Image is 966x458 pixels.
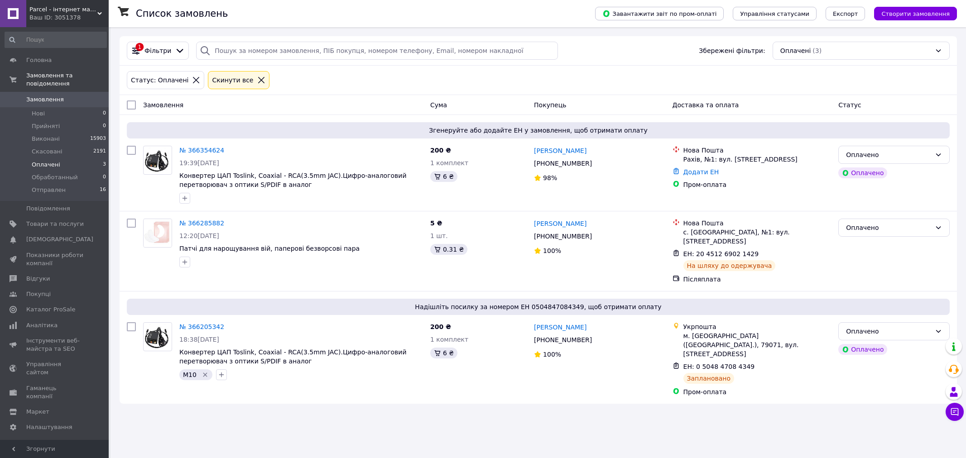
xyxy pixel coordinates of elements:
span: Інструменти веб-майстра та SEO [26,337,84,353]
span: Виконані [32,135,60,143]
span: М10 [183,371,197,378]
span: Покупці [26,290,51,298]
span: (3) [812,47,822,54]
span: 100% [543,247,561,254]
span: Фільтри [144,46,171,55]
a: Додати ЕН [683,168,719,176]
img: Фото товару [144,219,172,246]
div: Cкинути все [210,75,255,85]
button: Чат з покупцем [946,403,964,421]
span: 1 шт. [430,232,448,239]
span: Маркет [26,408,49,416]
a: Фото товару [143,146,172,175]
span: Управління сайтом [26,360,84,377]
button: Експорт [826,7,865,20]
a: Патчі для нарощування вій, паперові безворсові пара [179,245,360,252]
div: 0.31 ₴ [430,244,467,255]
span: Каталог ProSale [26,305,75,314]
span: Показники роботи компанії [26,251,84,267]
span: Повідомлення [26,205,70,213]
span: 0 [103,173,106,181]
span: Налаштування [26,423,72,431]
img: Фото товару [144,324,172,349]
div: с. [GEOGRAPHIC_DATA], №1: вул. [STREET_ADDRESS] [683,228,831,246]
input: Пошук за номером замовлення, ПІБ покупця, номером телефону, Email, номером накладної [196,42,558,60]
div: Пром-оплата [683,387,831,396]
a: Фото товару [143,322,172,351]
span: Обработанный [32,173,78,181]
span: Аналітика [26,321,58,329]
div: Пром-оплата [683,180,831,189]
span: Надішліть посилку за номером ЕН 0504847084349, щоб отримати оплату [130,302,946,311]
div: Післяплата [683,275,831,284]
div: Статус: Оплачені [129,75,190,85]
span: Головна [26,56,52,64]
div: Нова Пошта [683,219,831,228]
span: 16 [100,186,106,194]
span: 1 комплект [430,159,468,167]
span: Нові [32,110,45,118]
span: 5 ₴ [430,219,442,227]
span: Збережені фільтри: [699,46,765,55]
div: Укрпошта [683,322,831,331]
span: 100% [543,351,561,358]
div: На шляху до одержувача [683,260,776,271]
span: Завантажити звіт по пром-оплаті [602,10,716,18]
span: 200 ₴ [430,147,451,154]
span: Гаманець компанії [26,384,84,401]
a: № 366205342 [179,323,224,330]
span: Створити замовлення [881,10,950,17]
a: [PERSON_NAME] [534,323,586,332]
a: Створити замовлення [865,10,957,17]
span: 19:39[DATE] [179,159,219,167]
span: 18:38[DATE] [179,336,219,343]
img: Фото товару [144,148,172,173]
span: Статус [838,101,861,109]
span: Доставка та оплата [673,101,739,109]
span: 98% [543,174,557,181]
span: Parcel - інтернет магазин. [29,5,97,14]
button: Створити замовлення [874,7,957,20]
span: Управління статусами [740,10,809,17]
div: 6 ₴ [430,171,457,182]
span: 1 комплект [430,336,468,343]
span: ЕН: 0 5048 4708 4349 [683,363,755,370]
span: Покупець [534,101,566,109]
span: Товари та послуги [26,220,84,228]
div: Оплачено [846,223,931,233]
span: Отправлен [32,186,66,194]
div: Оплачено [846,150,931,160]
a: [PERSON_NAME] [534,146,586,155]
a: Конвертер ЦАП Toslink, Coaxial - RCA(3.5mm JAC).Цифро-аналоговий перетворювач з оптики S/PDIF в а... [179,348,407,365]
span: 12:20[DATE] [179,232,219,239]
span: Конвертер ЦАП Toslink, Coaxial - RCA(3.5mm JAC).Цифро-аналоговий перетворювач з оптики S/PDIF в а... [179,172,407,188]
span: 200 ₴ [430,323,451,330]
div: м. [GEOGRAPHIC_DATA] ([GEOGRAPHIC_DATA].), 79071, вул. [STREET_ADDRESS] [683,331,831,358]
span: Прийняті [32,122,60,130]
a: № 366354624 [179,147,224,154]
div: Рахів, №1: вул. [STREET_ADDRESS] [683,155,831,164]
span: Згенеруйте або додайте ЕН у замовлення, щоб отримати оплату [130,126,946,135]
span: [PHONE_NUMBER] [534,336,592,343]
input: Пошук [5,32,107,48]
span: 0 [103,122,106,130]
a: № 366285882 [179,219,224,227]
h1: Список замовлень [136,8,228,19]
span: Замовлення [26,95,64,104]
span: ЕН: 20 4512 6902 1429 [683,250,759,258]
span: Замовлення та повідомлення [26,72,109,88]
span: [PHONE_NUMBER] [534,160,592,167]
span: 15903 [90,135,106,143]
span: Оплачені [780,46,811,55]
div: 6 ₴ [430,348,457,358]
span: [DEMOGRAPHIC_DATA] [26,235,93,243]
div: Оплачено [846,326,931,336]
a: Фото товару [143,219,172,248]
span: Cума [430,101,447,109]
span: 2191 [93,148,106,156]
span: Скасовані [32,148,62,156]
span: 3 [103,161,106,169]
div: Оплачено [838,344,887,355]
